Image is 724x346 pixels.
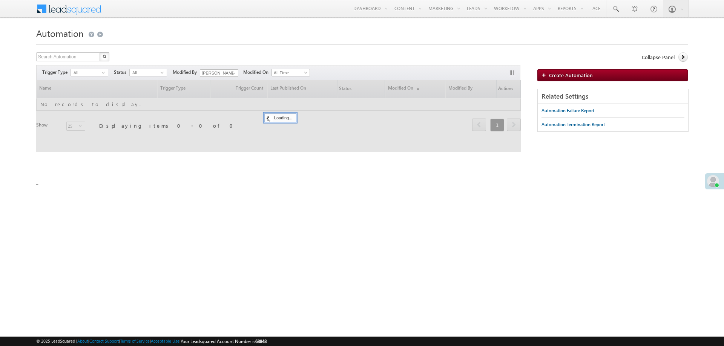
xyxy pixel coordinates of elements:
span: Collapse Panel [642,54,675,61]
div: Automation Termination Report [541,121,605,128]
span: All Time [272,69,308,76]
a: Terms of Service [120,338,150,343]
img: Search [103,55,106,58]
div: _ [36,25,688,213]
a: Acceptable Use [151,338,179,343]
span: All [71,69,102,76]
span: © 2025 LeadSquared | | | | | [36,338,267,345]
a: Automation Failure Report [541,104,594,117]
a: All Time [271,69,310,76]
div: Loading... [264,113,296,122]
div: Related Settings [538,89,688,104]
span: Create Automation [549,72,593,78]
span: Modified By [173,69,200,76]
span: Your Leadsquared Account Number is [181,338,267,344]
span: select [102,71,108,74]
span: 68848 [255,338,267,344]
span: All [130,69,161,76]
a: Show All Items [228,70,238,77]
a: Contact Support [89,338,119,343]
a: Automation Termination Report [541,118,605,131]
span: Status [114,69,129,76]
img: add_icon.png [541,73,549,77]
span: Trigger Type [42,69,71,76]
input: Type to Search [200,69,238,77]
span: Modified On [243,69,271,76]
span: select [161,71,167,74]
span: Automation [36,27,84,39]
a: About [77,338,88,343]
div: Automation Failure Report [541,107,594,114]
